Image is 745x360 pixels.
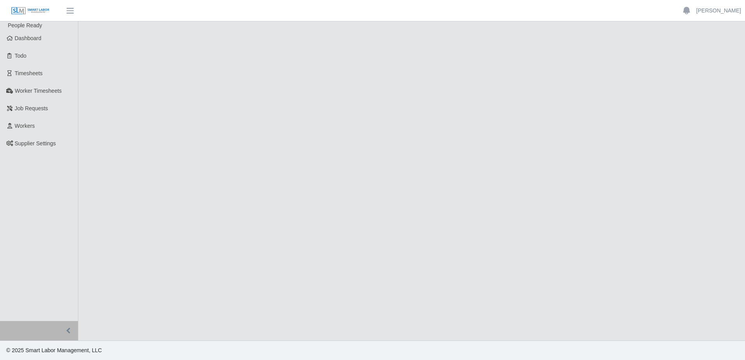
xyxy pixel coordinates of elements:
span: Dashboard [15,35,42,41]
span: People Ready [8,22,42,28]
img: SLM Logo [11,7,50,15]
span: Workers [15,123,35,129]
span: Supplier Settings [15,140,56,146]
span: Todo [15,53,26,59]
span: Worker Timesheets [15,88,62,94]
span: © 2025 Smart Labor Management, LLC [6,347,102,353]
a: [PERSON_NAME] [696,7,741,15]
span: Job Requests [15,105,48,111]
span: Timesheets [15,70,43,76]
